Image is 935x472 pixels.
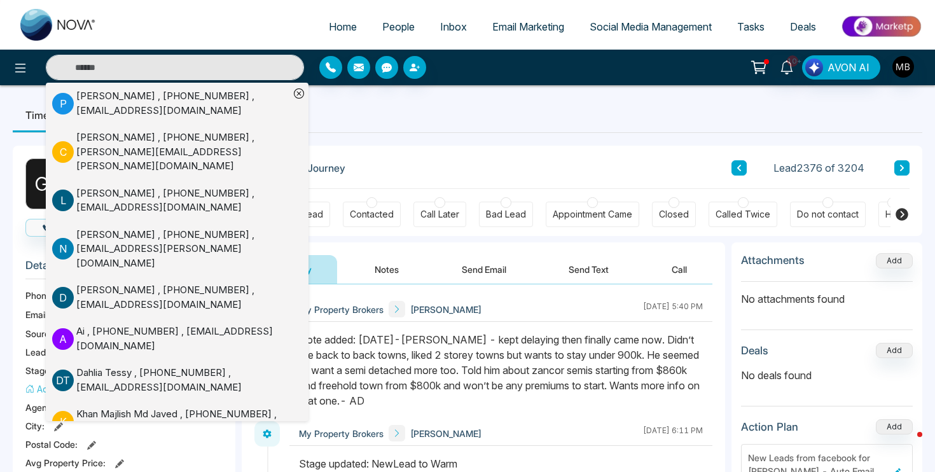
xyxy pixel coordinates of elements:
button: Notes [349,255,424,284]
p: K [52,411,74,433]
span: People [382,20,415,33]
div: [PERSON_NAME] , [PHONE_NUMBER] , [EMAIL_ADDRESS][DOMAIN_NAME] [76,89,289,118]
div: Closed [659,208,689,221]
iframe: Intercom live chat [892,429,922,459]
span: Email Marketing [492,20,564,33]
span: 10+ [787,55,798,67]
a: Social Media Management [577,15,724,39]
p: P [52,93,74,115]
a: Home [316,15,370,39]
img: User Avatar [892,56,914,78]
span: [PERSON_NAME] [410,427,481,440]
span: Social Media Management [590,20,712,33]
span: Avg Property Price : [25,456,106,469]
p: D T [52,370,74,391]
span: Add [876,254,913,265]
span: Postal Code : [25,438,78,451]
span: My Property Brokers [299,427,384,440]
a: 10+ [772,55,802,78]
button: Send Text [543,255,634,284]
h3: Attachments [741,254,805,267]
span: Home [329,20,357,33]
div: Called Twice [716,208,770,221]
div: Contacted [350,208,394,221]
div: G W [25,158,76,209]
button: AVON AI [802,55,880,80]
span: Source: [25,327,57,340]
a: Email Marketing [480,15,577,39]
button: Add [876,419,913,434]
div: Do not contact [797,208,859,221]
img: Market-place.gif [835,12,927,41]
span: Phone: [25,289,54,302]
p: C [52,141,74,163]
button: Add [876,343,913,358]
button: Add Address [25,382,92,396]
div: [DATE] 6:11 PM [643,425,703,441]
p: No attachments found [741,282,913,307]
img: Nova CRM Logo [20,9,97,41]
div: Ai , [PHONE_NUMBER] , [EMAIL_ADDRESS][DOMAIN_NAME] [76,324,289,353]
li: Timeline [13,98,78,132]
h3: Details [25,259,223,279]
div: Dahlia Tessy , [PHONE_NUMBER] , [EMAIL_ADDRESS][DOMAIN_NAME] [76,366,289,394]
div: Bad Lead [486,208,526,221]
div: [PERSON_NAME] , [PHONE_NUMBER] , [EMAIL_ADDRESS][PERSON_NAME][DOMAIN_NAME] [76,228,289,271]
button: Add [876,253,913,268]
img: Lead Flow [805,59,823,76]
a: People [370,15,427,39]
span: Email: [25,308,50,321]
button: Call [646,255,712,284]
div: [PERSON_NAME] , [PHONE_NUMBER] , [PERSON_NAME][EMAIL_ADDRESS][PERSON_NAME][DOMAIN_NAME] [76,130,289,174]
span: Inbox [440,20,467,33]
span: Deals [790,20,816,33]
p: No deals found [741,368,913,383]
p: N [52,238,74,260]
span: Stage: [25,364,52,377]
a: Tasks [724,15,777,39]
span: Lead Type: [25,345,71,359]
p: D [52,287,74,309]
h3: Deals [741,344,768,357]
span: AVON AI [828,60,869,75]
div: [PERSON_NAME] , [PHONE_NUMBER] , [EMAIL_ADDRESS][DOMAIN_NAME] [76,283,289,312]
span: [PERSON_NAME] [410,303,481,316]
button: Call [25,219,87,237]
p: L [52,190,74,211]
a: Inbox [427,15,480,39]
div: Hot [885,208,900,221]
button: Send Email [436,255,532,284]
span: My Property Brokers [299,303,384,316]
span: Agent: [25,401,53,414]
h3: Action Plan [741,420,798,433]
div: [PERSON_NAME] , [PHONE_NUMBER] , [EMAIL_ADDRESS][DOMAIN_NAME] [76,186,289,215]
div: Appointment Came [553,208,632,221]
p: A [52,328,74,350]
span: Tasks [737,20,765,33]
div: [DATE] 5:40 PM [643,301,703,317]
div: Call Later [420,208,459,221]
a: Deals [777,15,829,39]
div: Khan Majlish Md Javed , [PHONE_NUMBER] , [EMAIL_ADDRESS][DOMAIN_NAME] [76,407,289,436]
span: Lead 2376 of 3204 [773,160,864,176]
span: City : [25,419,45,433]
